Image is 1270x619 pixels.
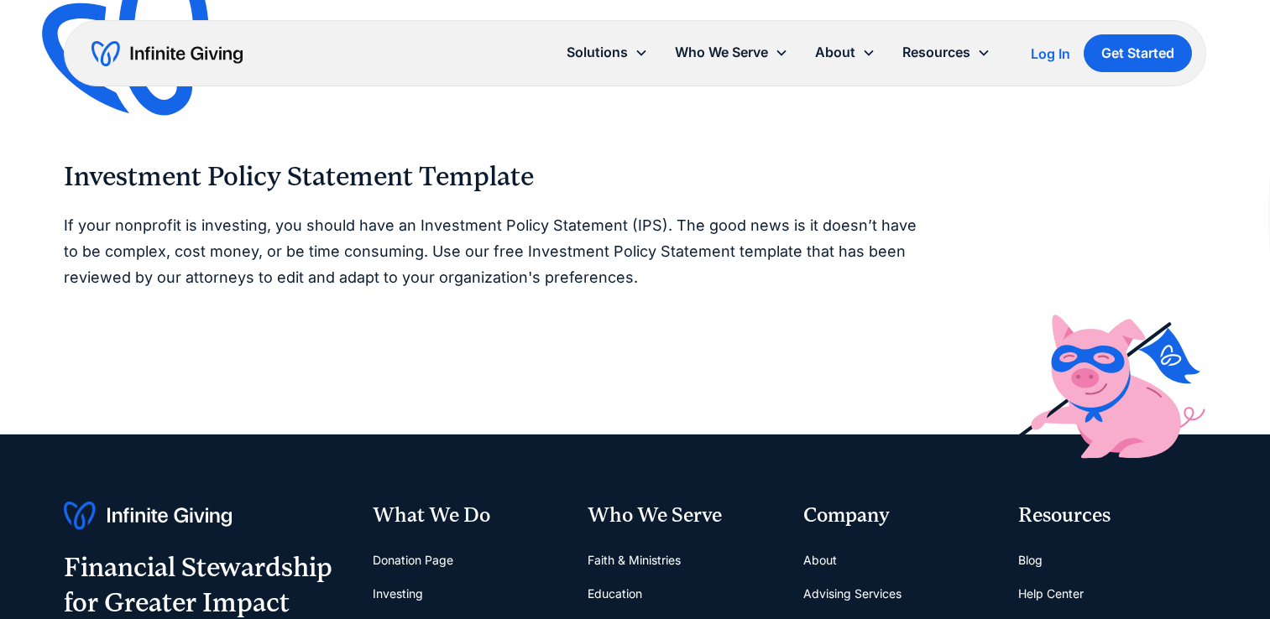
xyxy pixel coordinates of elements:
[91,40,243,67] a: home
[803,502,991,530] div: Company
[815,41,855,64] div: About
[803,577,902,611] a: Advising Services
[802,34,889,70] div: About
[567,41,628,64] div: Solutions
[1018,577,1084,611] a: Help Center
[553,34,661,70] div: Solutions
[1018,544,1043,577] a: Blog
[588,502,776,530] div: Who We Serve
[661,34,802,70] div: Who We Serve
[373,502,561,530] div: What We Do
[588,577,642,611] a: Education
[588,544,681,577] a: Faith & Ministries
[1018,502,1206,530] div: Resources
[373,544,453,577] a: Donation Page
[1031,47,1070,60] div: Log In
[373,577,423,611] a: Investing
[902,41,970,64] div: Resources
[64,213,923,290] p: If your nonprofit is investing, you should have an Investment Policy Statement (IPS). The good ne...
[803,544,837,577] a: About
[675,41,768,64] div: Who We Serve
[1084,34,1192,72] a: Get Started
[1031,44,1070,64] a: Log In
[889,34,1004,70] div: Resources
[64,161,923,193] h2: Investment Policy Statement Template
